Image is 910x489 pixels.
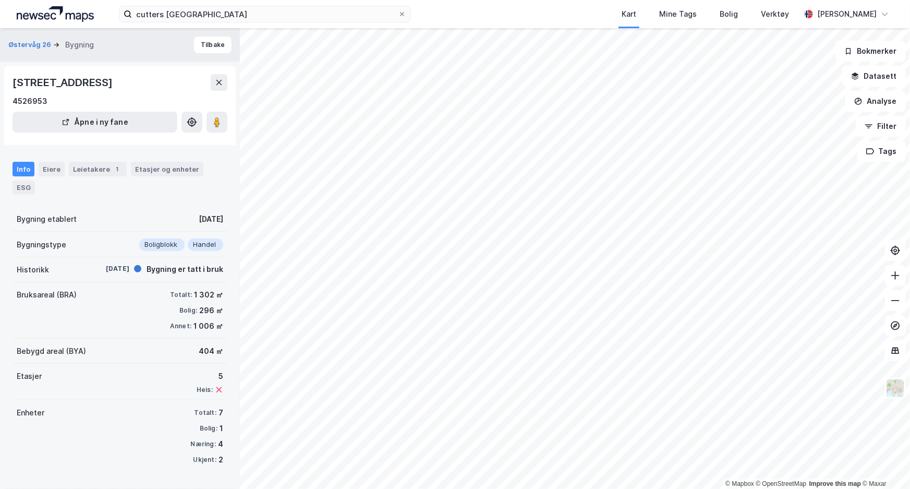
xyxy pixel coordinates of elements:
[220,422,223,435] div: 1
[13,95,47,108] div: 4526953
[17,213,77,225] div: Bygning etablert
[8,40,53,50] button: Østervåg 26
[845,91,906,112] button: Analyse
[147,263,223,276] div: Bygning er tatt i bruk
[885,378,905,398] img: Z
[761,8,789,20] div: Verktøy
[17,370,42,383] div: Etasjer
[622,8,636,20] div: Kart
[17,289,77,301] div: Bruksareal (BRA)
[17,238,66,251] div: Bygningstype
[179,306,197,315] div: Bolig:
[13,112,177,133] button: Åpne i ny fane
[194,37,232,53] button: Tilbake
[858,439,910,489] div: Kontrollprogram for chat
[199,304,223,317] div: 296 ㎡
[170,322,191,330] div: Annet:
[856,116,906,137] button: Filter
[132,6,398,22] input: Søk på adresse, matrikkel, gårdeiere, leietakere eller personer
[659,8,697,20] div: Mine Tags
[13,162,34,176] div: Info
[194,289,223,301] div: 1 302 ㎡
[193,320,223,332] div: 1 006 ㎡
[191,440,216,448] div: Næring:
[197,386,213,394] div: Heis:
[725,480,754,487] a: Mapbox
[135,164,199,174] div: Etasjer og enheter
[219,454,223,466] div: 2
[112,164,123,174] div: 1
[17,345,86,357] div: Bebygd areal (BYA)
[835,41,906,62] button: Bokmerker
[842,66,906,87] button: Datasett
[65,39,94,51] div: Bygning
[195,409,216,417] div: Totalt:
[857,141,906,162] button: Tags
[17,407,44,419] div: Enheter
[817,8,877,20] div: [PERSON_NAME]
[720,8,738,20] div: Bolig
[39,162,65,176] div: Eiere
[809,480,861,487] a: Improve this map
[218,438,223,450] div: 4
[88,264,129,273] div: [DATE]
[193,456,216,464] div: Ukjent:
[858,439,910,489] iframe: Chat Widget
[756,480,807,487] a: OpenStreetMap
[197,370,223,383] div: 5
[200,424,217,433] div: Bolig:
[219,407,223,419] div: 7
[17,264,49,276] div: Historikk
[13,74,115,91] div: [STREET_ADDRESS]
[13,181,35,194] div: ESG
[69,162,127,176] div: Leietakere
[17,6,94,22] img: logo.a4113a55bc3d86da70a041830d287a7e.svg
[199,213,223,225] div: [DATE]
[170,291,192,299] div: Totalt:
[199,345,223,357] div: 404 ㎡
